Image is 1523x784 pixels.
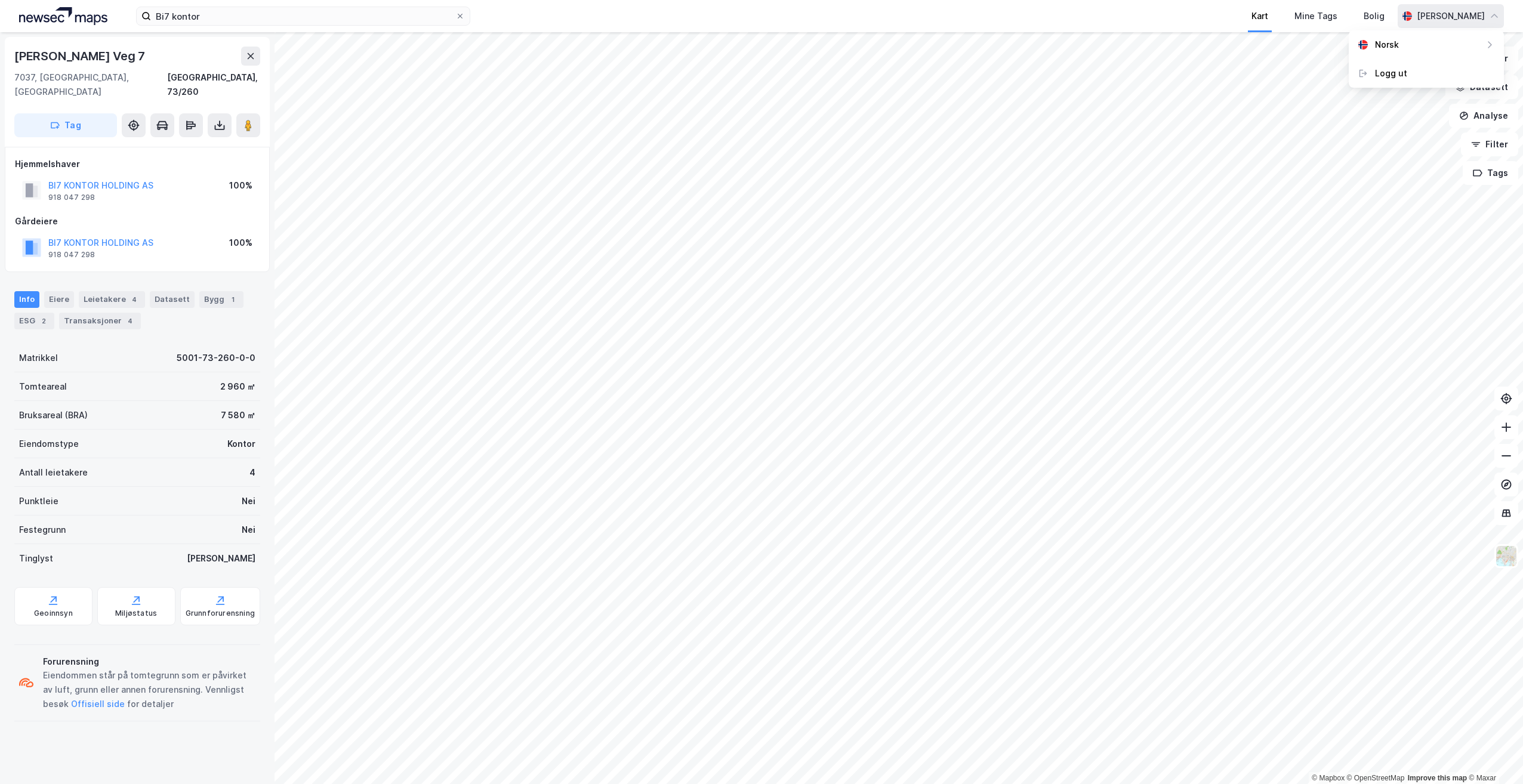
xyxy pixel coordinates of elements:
div: 100% [229,236,252,250]
div: Forurensning [43,655,255,669]
div: Matrikkel [19,351,58,365]
div: Festegrunn [19,523,66,537]
div: Bruksareal (BRA) [19,408,88,422]
img: Z [1495,545,1518,567]
div: 100% [229,178,252,193]
div: Grunnforurensning [186,609,255,618]
div: 4 [128,294,140,305]
div: Nei [242,523,255,537]
div: Kart [1251,9,1268,23]
a: OpenStreetMap [1347,774,1405,782]
div: [PERSON_NAME] [1417,9,1485,23]
a: Improve this map [1408,774,1467,782]
div: Geoinnsyn [34,609,73,618]
div: Transaksjoner [59,313,141,329]
iframe: Chat Widget [1463,727,1523,784]
div: 918 047 298 [48,250,95,260]
div: Nei [242,494,255,508]
div: Kontor [227,437,255,451]
div: Gårdeiere [15,214,260,229]
div: Norsk [1375,38,1399,52]
div: Mine Tags [1294,9,1337,23]
div: Miljøstatus [115,609,157,618]
div: Leietakere [79,291,145,308]
div: Antall leietakere [19,465,88,480]
div: 2 960 ㎡ [220,379,255,394]
input: Søk på adresse, matrikkel, gårdeiere, leietakere eller personer [151,7,455,25]
button: Filter [1461,132,1518,156]
div: Eiere [44,291,74,308]
div: 4 [249,465,255,480]
div: ESG [14,313,54,329]
div: Tomteareal [19,379,67,394]
a: Mapbox [1312,774,1345,782]
div: Bolig [1364,9,1385,23]
div: [PERSON_NAME] [187,551,255,566]
div: 2 [38,315,50,327]
div: Hjemmelshaver [15,157,260,171]
div: Eiendomstype [19,437,79,451]
div: 7037, [GEOGRAPHIC_DATA], [GEOGRAPHIC_DATA] [14,70,167,99]
div: 918 047 298 [48,193,95,202]
div: Eiendommen står på tomtegrunn som er påvirket av luft, grunn eller annen forurensning. Vennligst ... [43,668,255,711]
div: 7 580 ㎡ [221,408,255,422]
div: Punktleie [19,494,58,508]
div: Tinglyst [19,551,53,566]
div: 1 [227,294,239,305]
img: logo.a4113a55bc3d86da70a041830d287a7e.svg [19,7,107,25]
div: Kontrollprogram for chat [1463,727,1523,784]
div: Bygg [199,291,243,308]
div: Info [14,291,39,308]
div: 5001-73-260-0-0 [177,351,255,365]
div: Logg ut [1375,66,1407,81]
button: Tag [14,113,117,137]
button: Tags [1463,161,1518,185]
div: 4 [124,315,136,327]
button: Analyse [1449,104,1518,128]
div: Datasett [150,291,195,308]
div: [GEOGRAPHIC_DATA], 73/260 [167,70,260,99]
div: [PERSON_NAME] Veg 7 [14,47,147,66]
